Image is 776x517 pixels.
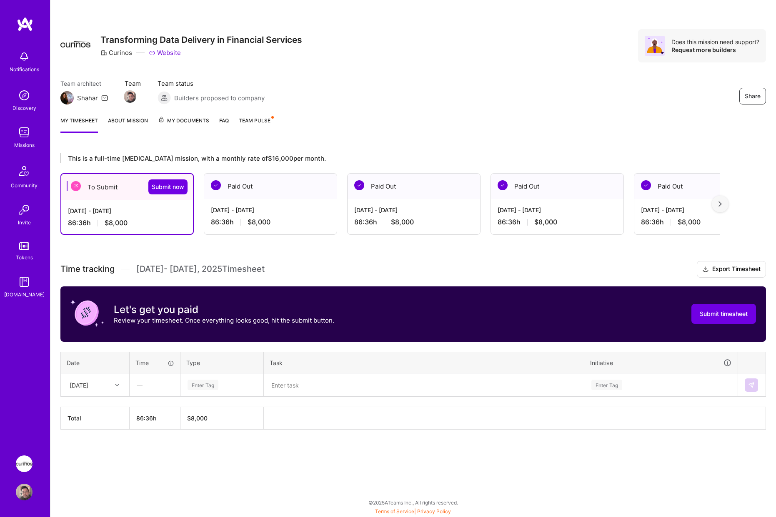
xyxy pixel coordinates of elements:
[115,383,119,387] i: icon Chevron
[354,218,473,226] div: 86:36 h
[745,92,761,100] span: Share
[136,264,265,274] span: [DATE] - [DATE] , 2025 Timesheet
[14,455,35,472] a: Curinos: Transforming Data Delivery in Financial Services
[211,180,221,190] img: Paid Out
[180,352,264,373] th: Type
[100,50,107,56] i: icon CompanyGray
[108,116,148,133] a: About Mission
[16,124,33,141] img: teamwork
[417,508,451,515] a: Privacy Policy
[641,180,651,190] img: Paid Out
[68,219,186,227] div: 86:36 h
[248,218,270,226] span: $8,000
[124,90,136,103] img: Team Member Avatar
[641,218,760,226] div: 86:36 h
[174,94,265,102] span: Builders proposed to company
[148,179,188,194] button: Submit now
[13,104,36,112] div: Discovery
[114,303,334,316] h3: Let's get you paid
[60,264,115,274] span: Time tracking
[16,273,33,290] img: guide book
[16,48,33,65] img: bell
[60,29,90,59] img: Company Logo
[748,382,755,388] img: Submit
[17,17,33,32] img: logo
[11,181,38,190] div: Community
[60,116,98,133] a: My timesheet
[158,79,265,88] span: Team status
[70,380,88,389] div: [DATE]
[264,352,584,373] th: Task
[498,180,508,190] img: Paid Out
[18,218,31,227] div: Invite
[204,174,337,199] div: Paid Out
[591,378,622,391] div: Enter Tag
[16,201,33,218] img: Invite
[16,87,33,104] img: discovery
[498,218,617,226] div: 86:36 h
[14,161,34,181] img: Community
[158,116,209,133] a: My Documents
[211,206,330,214] div: [DATE] - [DATE]
[354,180,364,190] img: Paid Out
[534,218,557,226] span: $8,000
[211,218,330,226] div: 86:36 h
[180,407,264,430] th: $8,000
[700,310,748,318] span: Submit timesheet
[158,116,209,125] span: My Documents
[101,94,108,101] i: icon Mail
[71,181,81,191] img: To Submit
[61,352,130,373] th: Date
[125,89,135,104] a: Team Member Avatar
[135,358,174,367] div: Time
[10,65,39,74] div: Notifications
[130,407,180,430] th: 86:36h
[354,206,473,214] div: [DATE] - [DATE]
[114,316,334,325] p: Review your timesheet. Once everything looks good, hit the submit button.
[125,79,141,88] span: Team
[391,218,414,226] span: $8,000
[68,206,186,215] div: [DATE] - [DATE]
[678,218,701,226] span: $8,000
[671,46,759,54] div: Request more builders
[50,492,776,513] div: © 2025 ATeams Inc., All rights reserved.
[100,35,302,45] h3: Transforming Data Delivery in Financial Services
[702,265,709,274] i: icon Download
[149,48,181,57] a: Website
[100,48,132,57] div: Curinos
[634,174,767,199] div: Paid Out
[718,201,722,207] img: right
[641,206,760,214] div: [DATE] - [DATE]
[61,407,130,430] th: Total
[645,36,665,56] img: Avatar
[697,261,766,278] button: Export Timesheet
[16,455,33,472] img: Curinos: Transforming Data Delivery in Financial Services
[105,219,128,227] span: $8,000
[16,484,33,500] img: User Avatar
[590,358,732,368] div: Initiative
[16,253,33,262] div: Tokens
[239,117,270,124] span: Team Pulse
[130,374,180,396] div: —
[60,153,720,163] div: This is a full-time [MEDICAL_DATA] mission, with a monthly rate of $16,000 per month.
[691,304,756,324] button: Submit timesheet
[4,290,45,299] div: [DOMAIN_NAME]
[188,378,218,391] div: Enter Tag
[61,174,193,200] div: To Submit
[70,296,104,330] img: coin
[375,508,414,515] a: Terms of Service
[219,116,229,133] a: FAQ
[671,38,759,46] div: Does this mission need support?
[19,242,29,250] img: tokens
[158,91,171,104] img: Builders proposed to company
[60,79,108,88] span: Team architect
[60,91,74,104] img: Team Architect
[739,88,766,104] button: Share
[14,484,35,500] a: User Avatar
[14,141,35,149] div: Missions
[152,183,184,191] span: Submit now
[491,174,623,199] div: Paid Out
[375,508,451,515] span: |
[77,94,98,102] div: Shahar
[498,206,617,214] div: [DATE] - [DATE]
